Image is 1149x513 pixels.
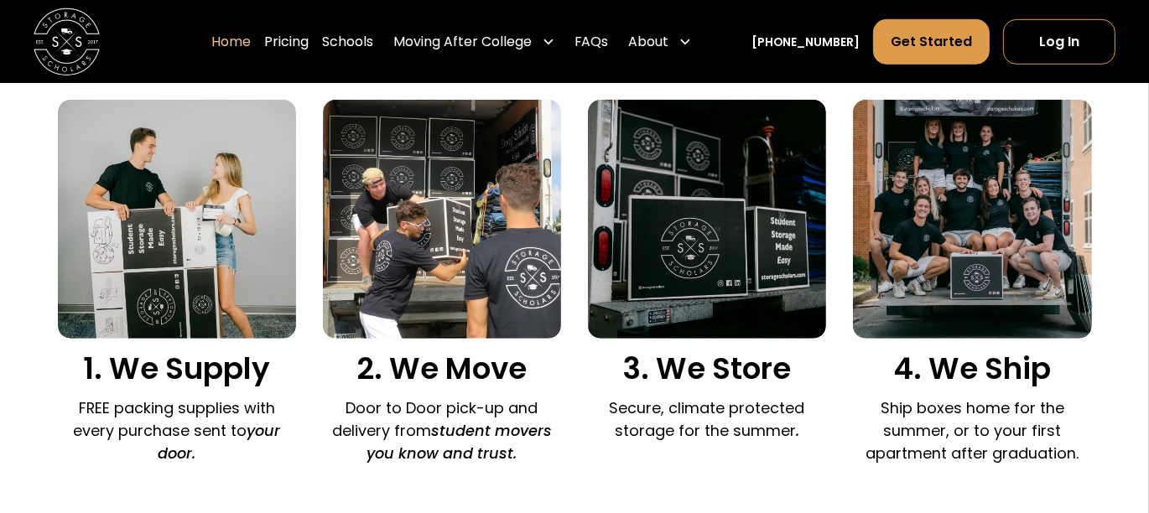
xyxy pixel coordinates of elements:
[393,32,532,52] div: Moving After College
[621,18,699,65] div: About
[58,397,296,464] p: FREE packing supplies with every purchase sent to
[323,100,561,338] img: Door to door pick and delivery.
[58,351,296,387] h3: 1. We Supply
[322,18,373,65] a: Schools
[323,351,561,387] h3: 2. We Move
[588,397,826,443] p: Secure, climate protected storage for the summer
[873,19,990,65] a: Get Started
[158,420,280,464] em: your door.
[588,351,826,387] h3: 3. We Store
[264,18,309,65] a: Pricing
[751,33,860,50] a: [PHONE_NUMBER]
[1003,19,1116,65] a: Log In
[387,18,562,65] div: Moving After College
[212,18,252,65] a: Home
[796,420,799,441] em: .
[853,397,1091,464] p: Ship boxes home for the summer, or to your first apartment after graduation.
[574,18,608,65] a: FAQs
[323,397,561,464] p: Door to Door pick-up and delivery from
[34,8,100,75] a: home
[367,420,552,464] em: student movers you know and trust.
[853,100,1091,338] img: We ship your belongings.
[58,100,296,338] img: We supply packing materials.
[628,32,668,52] div: About
[588,100,826,338] img: We store your boxes.
[34,8,100,75] img: Storage Scholars main logo
[853,351,1091,387] h3: 4. We Ship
